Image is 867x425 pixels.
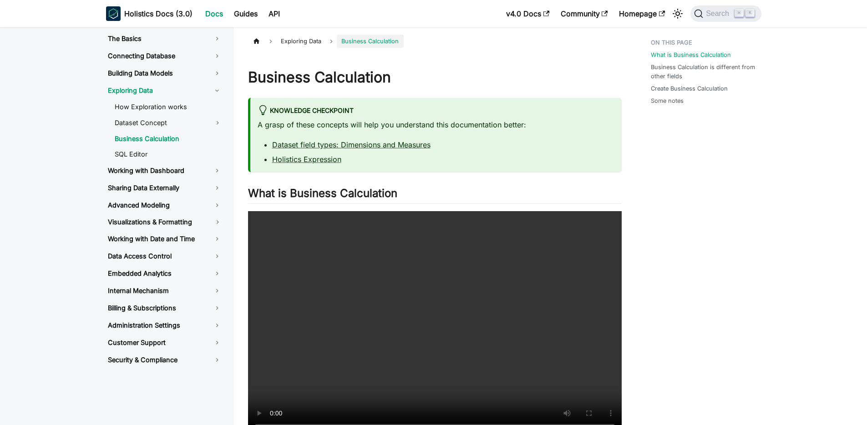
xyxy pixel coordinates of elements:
a: Create Business Calculation [651,84,728,93]
a: Billing & Subscriptions [101,300,229,316]
kbd: ⌘ [735,9,744,17]
button: Switch between dark and light mode (currently light mode) [670,6,685,21]
a: Dataset Concept [107,116,206,130]
a: Advanced Modeling [101,197,229,213]
a: Holistics Expression [272,155,341,164]
button: Search [690,5,761,22]
button: Toggle the collapsible sidebar category 'Visualizations & Formatting' [206,215,229,229]
a: The Basics [101,31,229,46]
div: Knowledge Checkpoint [258,105,614,117]
a: Sharing Data Externally [101,180,229,196]
a: Working with Date and Time [101,231,229,247]
kbd: K [745,9,755,17]
h2: What is Business Calculation [248,187,622,204]
p: A grasp of these concepts will help you understand this documentation better: [258,119,614,130]
a: Working with Dashboard [101,163,229,178]
span: Business Calculation [337,35,403,48]
a: Embedded Analytics [101,266,229,281]
a: Some notes [651,96,684,105]
a: Home page [248,35,265,48]
a: Business Calculation [107,132,229,146]
a: Business Calculation is different from other fields [651,63,760,80]
a: Exploring Data [101,83,229,98]
a: Security & Compliance [101,352,229,368]
a: Building Data Models [101,66,229,81]
a: SQL Editor [107,147,229,161]
a: Customer Support [101,335,229,350]
a: Docs [200,6,228,21]
a: How Exploration works [107,100,229,114]
a: v4.0 Docs [501,6,555,21]
a: Data Access Control [101,248,229,264]
span: Exploring Data [276,35,326,48]
a: Homepage [613,6,670,21]
a: What is Business Calculation [651,51,731,59]
nav: Docs sidebar [97,27,233,425]
a: Internal Mechanism [101,283,229,299]
a: API [263,6,285,21]
a: HolisticsHolistics Docs (3.0) [106,6,193,21]
img: Holistics [106,6,121,21]
a: Dataset field types: Dimensions and Measures [272,140,431,149]
b: Holistics Docs (3.0) [124,8,193,19]
span: Search [703,10,735,18]
a: Guides [228,6,263,21]
nav: Breadcrumbs [248,35,622,48]
h1: Business Calculation [248,68,622,86]
a: Connecting Database [101,48,229,64]
a: Community [555,6,613,21]
button: Toggle the collapsible sidebar category 'Dataset Concept' [206,116,229,130]
a: Visualizations & Formatting [101,215,206,229]
a: Administration Settings [101,318,229,333]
